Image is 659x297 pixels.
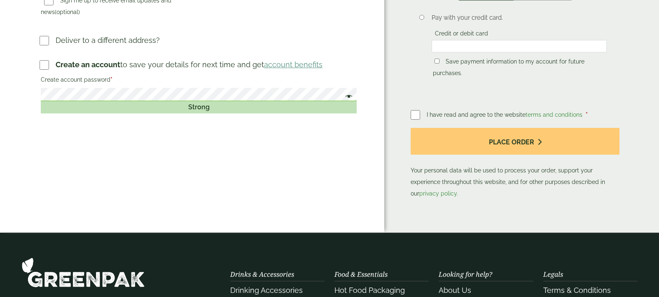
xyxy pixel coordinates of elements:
a: account benefits [264,60,322,69]
abbr: required [110,76,112,83]
div: Strong [41,101,357,113]
img: GreenPak Supplies [21,257,145,288]
a: About Us [439,286,471,295]
button: Place order [411,128,619,155]
a: Drinking Accessories [230,286,303,295]
a: Hot Food Packaging [334,286,405,295]
span: I have read and agree to the website [427,111,584,118]
a: Terms & Conditions [543,286,611,295]
label: Save payment information to my account for future purchases. [433,58,584,79]
p: Your personal data will be used to process your order, support your experience throughout this we... [411,128,619,199]
p: Pay with your credit card. [432,13,607,22]
a: privacy policy [419,190,457,197]
span: (optional) [55,9,80,15]
p: to save your details for next time and get [56,59,322,70]
p: Deliver to a different address? [56,35,160,46]
label: Credit or debit card [432,30,491,39]
a: terms and conditions [526,111,582,118]
strong: Create an account [56,60,120,69]
abbr: required [586,111,588,118]
iframe: Secure card payment input frame [434,42,604,50]
label: Create account password [41,74,357,88]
